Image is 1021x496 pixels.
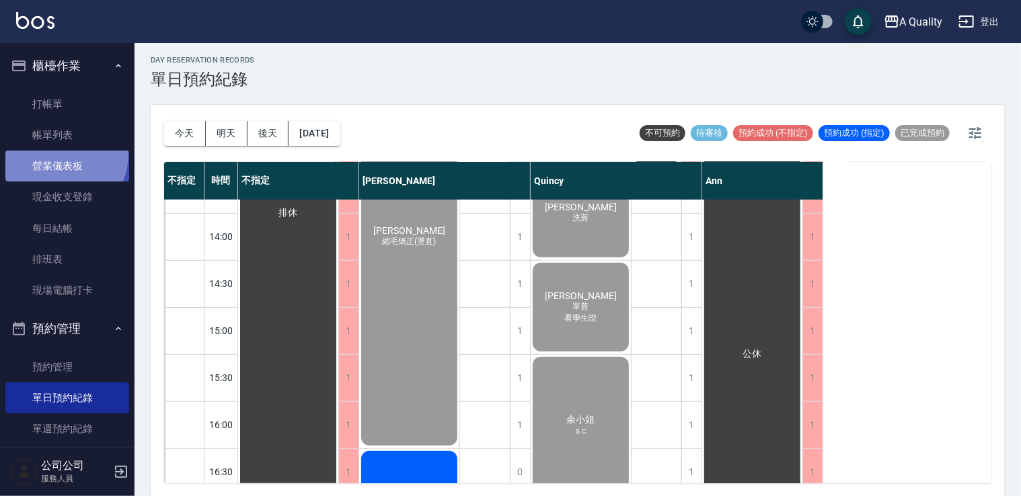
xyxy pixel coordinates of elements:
[802,449,823,495] div: 1
[510,261,530,307] div: 1
[359,162,531,200] div: [PERSON_NAME]
[5,89,129,120] a: 打帳單
[570,301,592,313] span: 單剪
[204,401,238,448] div: 16:00
[204,162,238,200] div: 時間
[878,8,948,36] button: A Quality
[204,213,238,260] div: 14:00
[510,214,530,260] div: 1
[570,212,592,224] span: 洗剪
[681,355,702,401] div: 1
[338,402,358,448] div: 1
[895,127,950,139] span: 已完成預約
[531,162,702,200] div: Quincy
[5,413,129,444] a: 單週預約紀錄
[151,56,255,65] h2: day Reservation records
[5,275,129,306] a: 現場電腦打卡
[573,426,589,436] span: s c
[11,458,38,485] img: Person
[204,260,238,307] div: 14:30
[802,308,823,354] div: 1
[5,48,129,83] button: 櫃檯作業
[151,70,255,89] h3: 單日預約紀錄
[338,261,358,307] div: 1
[380,236,439,247] span: 縮毛矯正(燙直)
[41,459,110,472] h5: 公司公司
[510,308,530,354] div: 1
[681,449,702,495] div: 1
[845,8,872,35] button: save
[640,127,685,139] span: 不可預約
[5,120,129,151] a: 帳單列表
[338,355,358,401] div: 1
[164,162,204,200] div: 不指定
[681,214,702,260] div: 1
[681,261,702,307] div: 1
[510,449,530,495] div: 0
[289,121,340,146] button: [DATE]
[5,244,129,275] a: 排班表
[5,382,129,413] a: 單日預約紀錄
[802,402,823,448] div: 1
[691,127,728,139] span: 待審核
[5,151,129,181] a: 營業儀表板
[204,448,238,495] div: 16:30
[338,214,358,260] div: 1
[16,12,54,29] img: Logo
[542,202,619,212] span: [PERSON_NAME]
[702,162,823,200] div: Ann
[5,311,129,346] button: 預約管理
[802,261,823,307] div: 1
[802,355,823,401] div: 1
[562,313,600,324] span: 看學生證
[371,225,448,236] span: [PERSON_NAME]
[5,352,129,382] a: 預約管理
[953,9,1005,34] button: 登出
[204,354,238,401] div: 15:30
[248,121,289,146] button: 後天
[741,348,765,360] span: 公休
[338,308,358,354] div: 1
[41,472,110,485] p: 服務人員
[510,355,530,401] div: 1
[5,213,129,244] a: 每日結帳
[276,207,301,219] span: 排休
[564,414,598,426] span: 余小姐
[681,308,702,354] div: 1
[819,127,890,139] span: 預約成功 (指定)
[338,449,358,495] div: 1
[681,402,702,448] div: 1
[206,121,248,146] button: 明天
[510,402,530,448] div: 1
[733,127,813,139] span: 預約成功 (不指定)
[5,181,129,212] a: 現金收支登錄
[900,13,943,30] div: A Quality
[164,121,206,146] button: 今天
[542,290,619,301] span: [PERSON_NAME]
[238,162,359,200] div: 不指定
[204,307,238,354] div: 15:00
[802,214,823,260] div: 1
